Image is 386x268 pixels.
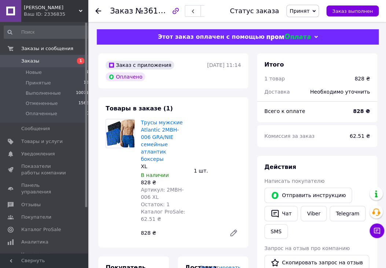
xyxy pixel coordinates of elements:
[264,108,305,114] span: Всего к оплате
[264,89,290,95] span: Доставка
[138,228,223,238] div: 828 ₴
[264,224,288,239] button: SMS
[264,163,296,170] span: Действия
[141,120,183,162] a: Трусы мужские Atlantic 2MBH-006 GRA/NIE семейные атлантик боксеры
[264,133,315,139] span: Комиссия за заказ
[21,138,63,145] span: Товары и услуги
[191,166,244,176] div: 1 шт.
[24,4,79,11] span: ФОП ГАНЕВИЧ
[86,69,89,76] span: 1
[76,90,89,97] span: 10071
[353,108,370,114] b: 828 ₴
[106,72,145,81] div: Оплачено
[350,133,370,139] span: 62.51 ₴
[21,251,68,264] span: Управление сайтом
[21,239,48,245] span: Аналитика
[264,61,284,68] span: Итого
[21,182,68,195] span: Панель управления
[326,5,379,16] button: Заказ выполнен
[86,110,89,117] span: 0
[110,7,133,15] span: Заказ
[226,226,241,240] a: Редактировать
[21,151,55,157] span: Уведомления
[26,80,51,86] span: Принятые
[141,187,184,200] span: Артикул: 2MBH-006 XL
[77,58,84,64] span: 1
[354,75,370,82] div: 828 ₴
[266,34,310,41] img: evopay logo
[332,8,373,14] span: Заказ выполнен
[24,11,88,18] div: Ваш ID: 2336835
[106,120,135,147] img: Трусы мужские Atlantic 2MBH-006 GRA/NIE семейные атлантик боксеры
[264,76,285,82] span: 1 товар
[26,110,57,117] span: Оплаченные
[141,209,185,222] span: Каталог ProSale: 62.51 ₴
[21,214,51,220] span: Покупатели
[290,8,309,14] span: Принят
[21,201,41,208] span: Отзывы
[135,6,187,15] span: №361420193
[95,7,101,15] div: Вернуться назад
[106,105,173,112] span: Товары в заказе (1)
[141,163,188,170] div: XL
[264,178,324,184] span: Написать покупателю
[141,201,170,207] span: Остаток: 1
[301,206,326,221] a: Viber
[21,226,61,233] span: Каталог ProSale
[306,84,374,100] div: Необходимо уточнить
[26,100,58,107] span: Отмененные
[26,69,42,76] span: Новые
[4,26,89,39] input: Поиск
[78,100,89,107] span: 1566
[370,223,384,238] button: Чат с покупателем
[264,245,350,251] span: Запрос на отзыв про компанию
[141,179,188,186] div: 828 ₴
[207,62,241,68] time: [DATE] 11:14
[264,206,298,221] button: Чат
[330,206,365,221] a: Telegram
[21,163,68,176] span: Показатели работы компании
[264,188,352,203] button: Отправить инструкцию
[84,80,89,86] span: 13
[141,172,169,178] span: В наличии
[158,33,264,40] span: Этот заказ оплачен с помощью
[21,45,73,52] span: Заказы и сообщения
[230,7,279,15] div: Статус заказа
[106,61,174,69] div: Заказ с приложения
[21,58,39,64] span: Заказы
[21,125,50,132] span: Сообщения
[26,90,61,97] span: Выполненные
